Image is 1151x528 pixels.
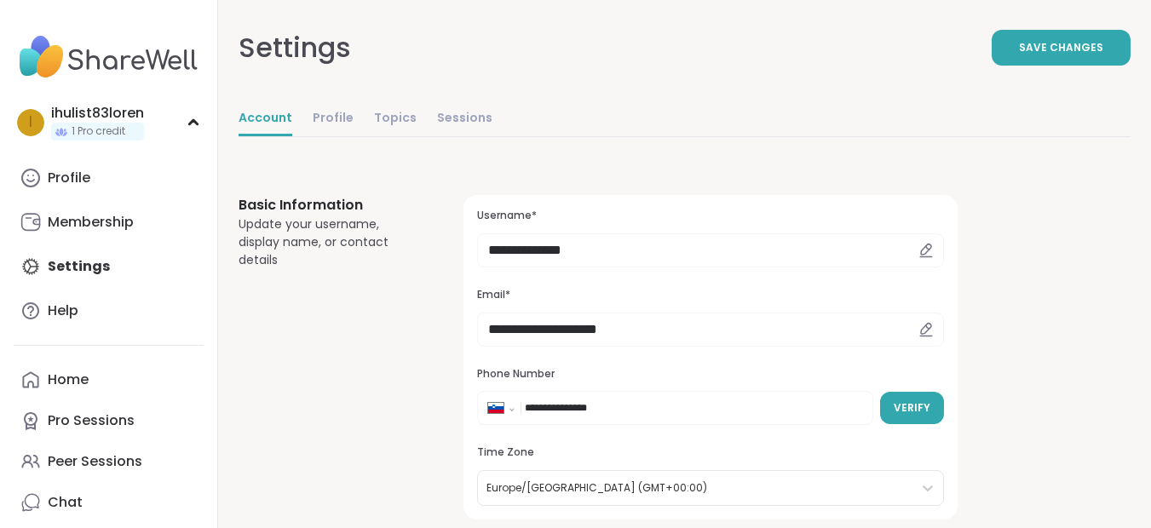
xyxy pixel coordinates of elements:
button: Save Changes [992,30,1131,66]
div: Update your username, display name, or contact details [239,215,423,269]
h3: Phone Number [477,367,944,382]
a: Peer Sessions [14,441,204,482]
a: Home [14,359,204,400]
span: i [29,112,32,134]
span: Save Changes [1019,40,1103,55]
div: ihulist83loren [51,104,144,123]
h3: Time Zone [477,445,944,460]
div: Pro Sessions [48,411,135,430]
div: Home [48,370,89,389]
a: Help [14,290,204,331]
a: Profile [313,102,354,136]
button: Verify [880,392,944,424]
span: Verify [894,400,930,416]
div: Membership [48,213,134,232]
a: Sessions [437,102,492,136]
h3: Basic Information [239,195,423,215]
a: Chat [14,482,204,523]
div: Help [48,301,78,320]
a: Pro Sessions [14,400,204,441]
div: Settings [239,27,351,68]
h3: Email* [477,288,944,302]
div: Peer Sessions [48,452,142,471]
a: Profile [14,158,204,198]
a: Account [239,102,292,136]
img: ShareWell Nav Logo [14,27,204,87]
h3: Username* [477,209,944,223]
div: Chat [48,493,83,512]
a: Membership [14,202,204,243]
a: Topics [374,102,417,136]
div: Profile [48,169,90,187]
span: 1 Pro credit [72,124,125,139]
